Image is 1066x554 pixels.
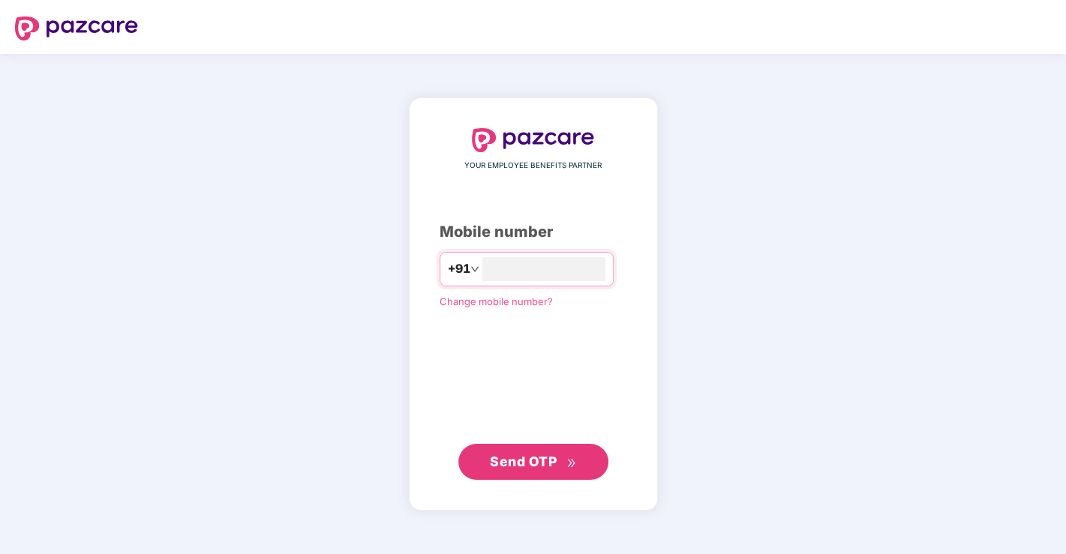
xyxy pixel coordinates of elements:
[458,444,608,480] button: Send OTPdouble-right
[490,454,557,469] span: Send OTP
[440,220,627,244] div: Mobile number
[440,295,553,307] a: Change mobile number?
[448,259,470,278] span: +91
[566,458,576,468] span: double-right
[472,128,595,152] img: logo
[470,265,479,274] span: down
[15,16,138,40] img: logo
[464,160,602,172] span: YOUR EMPLOYEE BENEFITS PARTNER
